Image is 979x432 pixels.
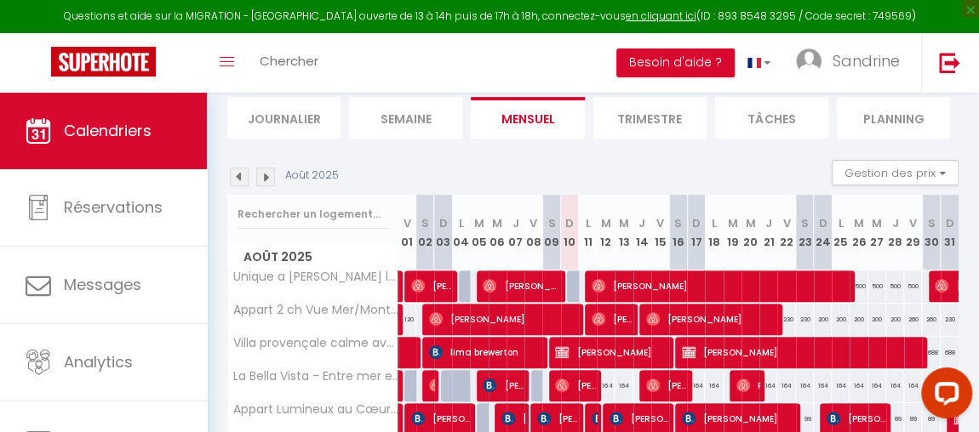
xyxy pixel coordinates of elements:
[227,97,341,139] li: Journalier
[616,48,735,77] button: Besoin d'aide ?
[429,369,435,401] span: Carine Et
[579,195,597,270] th: 11
[854,215,864,231] abbr: M
[868,370,886,401] div: 164
[801,215,809,231] abbr: S
[765,215,772,231] abbr: J
[656,215,664,231] abbr: V
[646,303,777,335] span: [PERSON_NAME]
[819,215,827,231] abbr: D
[796,48,822,74] img: ...
[434,195,452,270] th: 03
[231,370,401,383] span: La Bella Vista - Entre mer et foret [PERSON_NAME] & vue
[593,97,707,139] li: Trimestre
[547,215,555,231] abbr: S
[833,50,900,71] span: Sandrine
[597,370,615,401] div: 164
[941,304,959,335] div: 230
[398,304,416,335] div: 120
[51,47,156,77] img: Super Booking
[530,215,537,231] abbr: V
[850,195,867,270] th: 26
[674,215,682,231] abbr: S
[452,195,470,270] th: 04
[285,168,339,184] p: Août 2025
[646,369,688,401] span: [PERSON_NAME]
[837,97,950,139] li: Planning
[904,304,922,335] div: 260
[597,195,615,270] th: 12
[231,270,401,283] span: Unique a [PERSON_NAME] les Pins duplex 200m plage
[507,195,524,270] th: 07
[724,195,741,270] th: 19
[439,215,448,231] abbr: D
[429,303,578,335] span: [PERSON_NAME]
[886,370,904,401] div: 164
[489,195,507,270] th: 06
[783,33,921,93] a: ... Sandrine
[247,33,331,93] a: Chercher
[727,215,737,231] abbr: M
[736,369,760,401] span: Fares Rahab
[946,215,954,231] abbr: D
[796,195,814,270] th: 23
[705,195,723,270] th: 18
[349,97,462,139] li: Semaine
[231,403,401,416] span: Appart Lumineux au Cœur [PERSON_NAME] – Vue et Charme
[687,195,705,270] th: 17
[850,270,867,302] div: 500
[777,304,795,335] div: 230
[886,195,904,270] th: 28
[759,195,777,270] th: 21
[260,52,318,70] span: Chercher
[712,215,717,231] abbr: L
[238,199,388,230] input: Rechercher un logement...
[832,160,959,185] button: Gestion des prix
[783,215,791,231] abbr: V
[796,304,814,335] div: 230
[555,369,597,401] span: [PERSON_NAME]
[228,245,398,270] span: Août 2025
[939,52,960,73] img: logout
[392,370,400,402] a: [PERSON_NAME]
[474,215,484,231] abbr: M
[615,195,633,270] th: 13
[777,370,795,401] div: 164
[832,370,850,401] div: 164
[398,195,416,270] th: 01
[759,370,777,401] div: 164
[483,270,560,302] span: [PERSON_NAME]
[459,215,464,231] abbr: L
[651,195,669,270] th: 15
[592,303,633,335] span: [PERSON_NAME]
[421,215,429,231] abbr: S
[638,215,645,231] abbr: J
[692,215,701,231] abbr: D
[411,270,453,302] span: [PERSON_NAME]
[619,215,629,231] abbr: M
[886,270,904,302] div: 500
[555,336,668,368] span: [PERSON_NAME]
[777,195,795,270] th: 22
[561,195,579,270] th: 10
[471,97,584,139] li: Mensuel
[741,195,759,270] th: 20
[904,195,922,270] th: 29
[832,304,850,335] div: 200
[922,337,940,368] div: 688
[904,270,922,302] div: 500
[941,195,959,270] th: 31
[922,304,940,335] div: 260
[231,337,401,350] span: Villa provençale calme avec [PERSON_NAME] – 6 ch
[429,336,542,368] span: lima brewerton
[705,370,723,401] div: 164
[909,215,917,231] abbr: V
[850,370,867,401] div: 164
[64,120,152,141] span: Calendriers
[524,195,542,270] th: 08
[601,215,611,231] abbr: M
[615,370,633,401] div: 164
[839,215,844,231] abbr: L
[746,215,756,231] abbr: M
